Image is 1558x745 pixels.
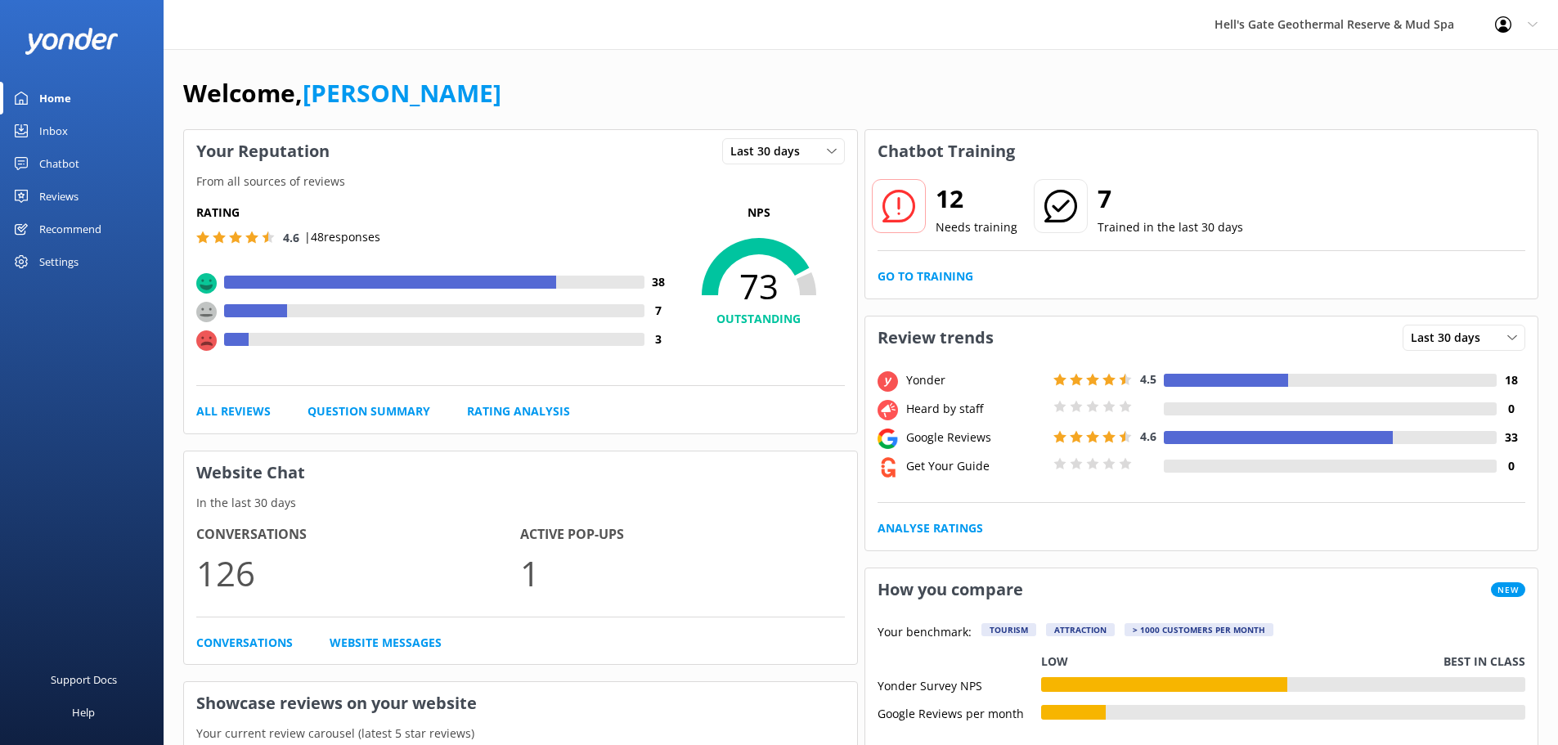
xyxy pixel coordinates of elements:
div: Home [39,82,71,114]
p: Trained in the last 30 days [1098,218,1243,236]
a: Go to Training [878,267,973,285]
h4: Active Pop-ups [520,524,844,545]
div: Yonder [902,371,1049,389]
p: | 48 responses [304,228,380,246]
p: Low [1041,653,1068,671]
div: Support Docs [51,663,117,696]
h4: 7 [644,302,673,320]
p: In the last 30 days [184,494,857,512]
a: [PERSON_NAME] [303,76,501,110]
p: From all sources of reviews [184,173,857,191]
span: Last 30 days [1411,329,1490,347]
a: Rating Analysis [467,402,570,420]
div: Settings [39,245,79,278]
p: Your current review carousel (latest 5 star reviews) [184,725,857,743]
a: All Reviews [196,402,271,420]
p: Your benchmark: [878,623,972,643]
div: Recommend [39,213,101,245]
p: 1 [520,545,844,600]
a: Analyse Ratings [878,519,983,537]
h3: Review trends [865,316,1006,359]
div: Chatbot [39,147,79,180]
div: Inbox [39,114,68,147]
h2: 12 [936,179,1017,218]
h4: 0 [1497,457,1525,475]
h1: Welcome, [183,74,501,113]
h4: Conversations [196,524,520,545]
div: Yonder Survey NPS [878,677,1041,692]
span: 73 [673,266,845,307]
div: Attraction [1046,623,1115,636]
span: 4.6 [1140,429,1156,444]
h4: OUTSTANDING [673,310,845,328]
div: Help [72,696,95,729]
div: Google Reviews [902,429,1049,447]
p: Needs training [936,218,1017,236]
h4: 33 [1497,429,1525,447]
a: Question Summary [308,402,430,420]
div: Get Your Guide [902,457,1049,475]
h3: Showcase reviews on your website [184,682,857,725]
span: Last 30 days [730,142,810,160]
h4: 0 [1497,400,1525,418]
div: Tourism [981,623,1036,636]
h3: Chatbot Training [865,130,1027,173]
h2: 7 [1098,179,1243,218]
p: Best in class [1444,653,1525,671]
div: > 1000 customers per month [1125,623,1273,636]
div: Google Reviews per month [878,705,1041,720]
div: Reviews [39,180,79,213]
h4: 18 [1497,371,1525,389]
h4: 38 [644,273,673,291]
p: 126 [196,545,520,600]
img: yonder-white-logo.png [25,28,119,55]
h3: How you compare [865,568,1035,611]
h3: Website Chat [184,451,857,494]
h4: 3 [644,330,673,348]
span: New [1491,582,1525,597]
span: 4.6 [283,230,299,245]
a: Website Messages [330,634,442,652]
h5: Rating [196,204,673,222]
span: 4.5 [1140,371,1156,387]
h3: Your Reputation [184,130,342,173]
p: NPS [673,204,845,222]
a: Conversations [196,634,293,652]
div: Heard by staff [902,400,1049,418]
